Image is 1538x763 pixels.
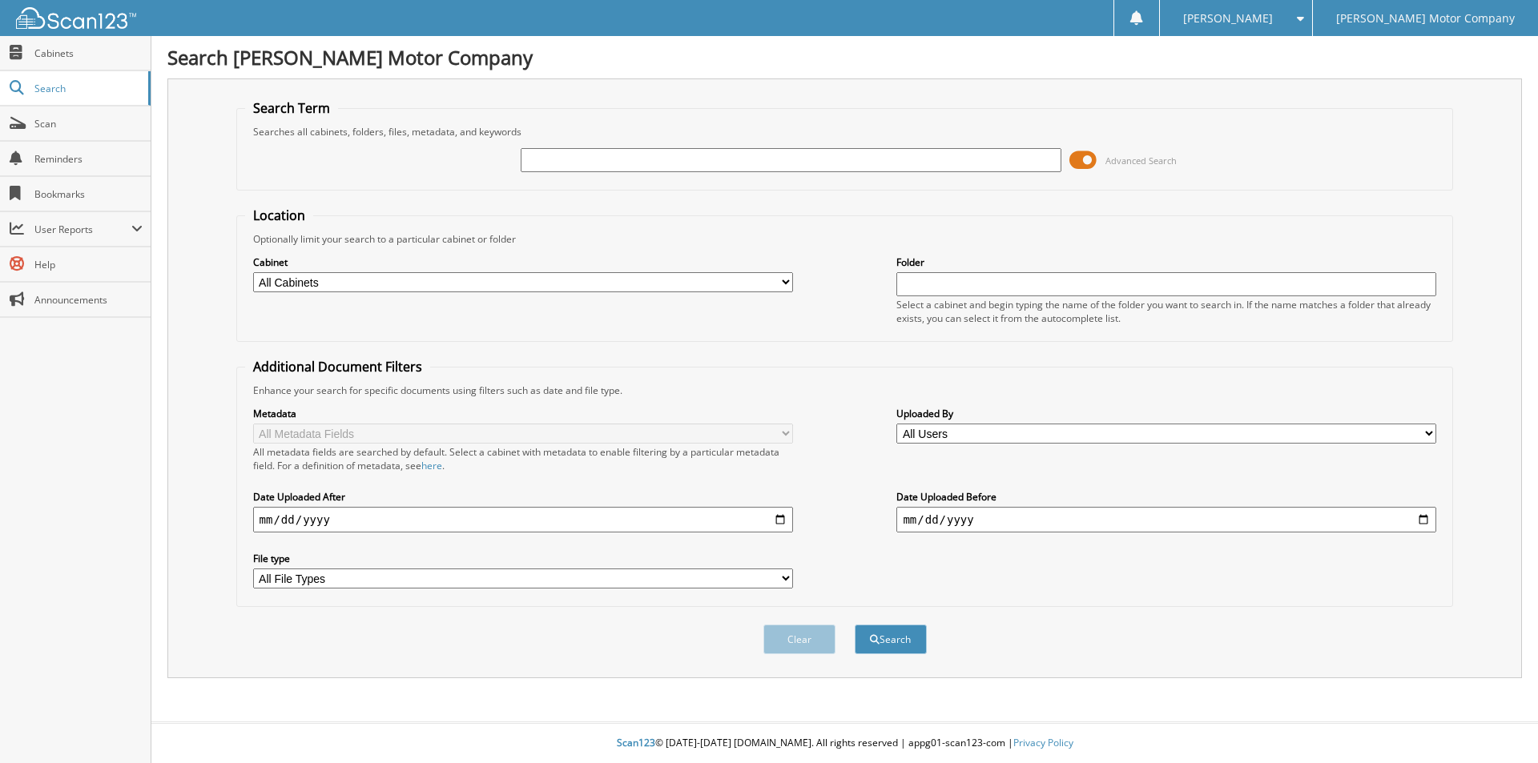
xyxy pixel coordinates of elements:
[34,152,143,166] span: Reminders
[896,490,1436,504] label: Date Uploaded Before
[151,724,1538,763] div: © [DATE]-[DATE] [DOMAIN_NAME]. All rights reserved | appg01-scan123-com |
[253,445,793,472] div: All metadata fields are searched by default. Select a cabinet with metadata to enable filtering b...
[167,44,1522,70] h1: Search [PERSON_NAME] Motor Company
[34,258,143,271] span: Help
[253,255,793,269] label: Cabinet
[855,624,927,654] button: Search
[245,384,1445,397] div: Enhance your search for specific documents using filters such as date and file type.
[34,293,143,307] span: Announcements
[896,255,1436,269] label: Folder
[253,490,793,504] label: Date Uploaded After
[896,407,1436,420] label: Uploaded By
[617,736,655,749] span: Scan123
[896,507,1436,532] input: end
[253,507,793,532] input: start
[16,7,136,29] img: scan123-logo-white.svg
[34,82,140,95] span: Search
[245,99,338,117] legend: Search Term
[896,298,1436,325] div: Select a cabinet and begin typing the name of the folder you want to search in. If the name match...
[34,46,143,60] span: Cabinets
[253,552,793,565] label: File type
[1336,14,1515,23] span: [PERSON_NAME] Motor Company
[245,232,1445,246] div: Optionally limit your search to a particular cabinet or folder
[1013,736,1073,749] a: Privacy Policy
[1105,155,1177,167] span: Advanced Search
[763,624,835,654] button: Clear
[245,358,430,375] legend: Additional Document Filters
[245,207,313,224] legend: Location
[421,459,442,472] a: here
[34,187,143,201] span: Bookmarks
[245,125,1445,139] div: Searches all cabinets, folders, files, metadata, and keywords
[253,407,793,420] label: Metadata
[34,223,131,236] span: User Reports
[34,117,143,131] span: Scan
[1183,14,1273,23] span: [PERSON_NAME]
